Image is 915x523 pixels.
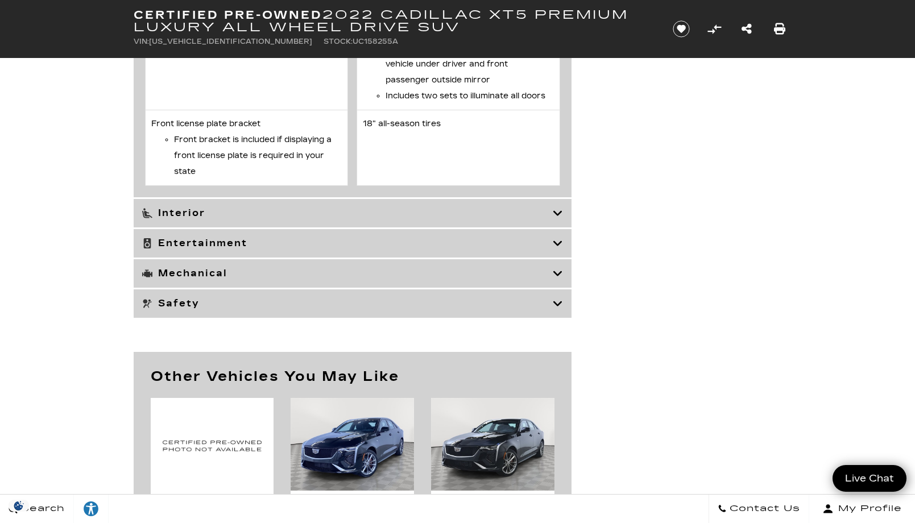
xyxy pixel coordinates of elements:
[174,132,342,180] li: Front bracket is included if displaying a front license plate is required in your state
[134,38,149,45] span: VIN:
[324,38,353,45] span: Stock:
[151,369,554,384] h2: Other Vehicles You May Like
[834,501,902,517] span: My Profile
[18,501,65,517] span: Search
[145,110,349,186] li: Front license plate bracket
[149,38,312,45] span: [US_VEHICLE_IDENTIFICATION_NUMBER]
[833,465,906,492] a: Live Chat
[291,398,414,491] img: 2024 Cadillac CT4 Sport
[669,20,694,38] button: Save vehicle
[134,9,654,34] h1: 2022 Cadillac XT5 Premium Luxury All Wheel Drive SUV
[357,110,560,186] li: 18" all-season tires
[431,398,554,491] img: 2024 Cadillac CT4 Sport
[709,495,809,523] a: Contact Us
[6,500,32,512] img: Opt-Out Icon
[151,398,274,493] img: 2022 Cadillac XT4 Sport
[727,501,800,517] span: Contact Us
[134,8,323,22] strong: Certified Pre-Owned
[6,500,32,512] section: Click to Open Cookie Consent Modal
[353,38,398,45] span: UC158255A
[742,21,752,37] a: Share this Certified Pre-Owned 2022 Cadillac XT5 Premium Luxury All Wheel Drive SUV
[809,495,915,523] button: Open user profile menu
[74,500,108,517] div: Explore your accessibility options
[839,472,900,485] span: Live Chat
[142,298,553,309] h3: Safety
[142,207,553,219] h3: Interior
[386,88,554,104] li: Includes two sets to illuminate all doors
[774,21,785,37] a: Print this Certified Pre-Owned 2022 Cadillac XT5 Premium Luxury All Wheel Drive SUV
[142,268,553,279] h3: Mechanical
[142,238,553,249] h3: Entertainment
[74,495,109,523] a: Explore your accessibility options
[706,20,723,38] button: Compare Vehicle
